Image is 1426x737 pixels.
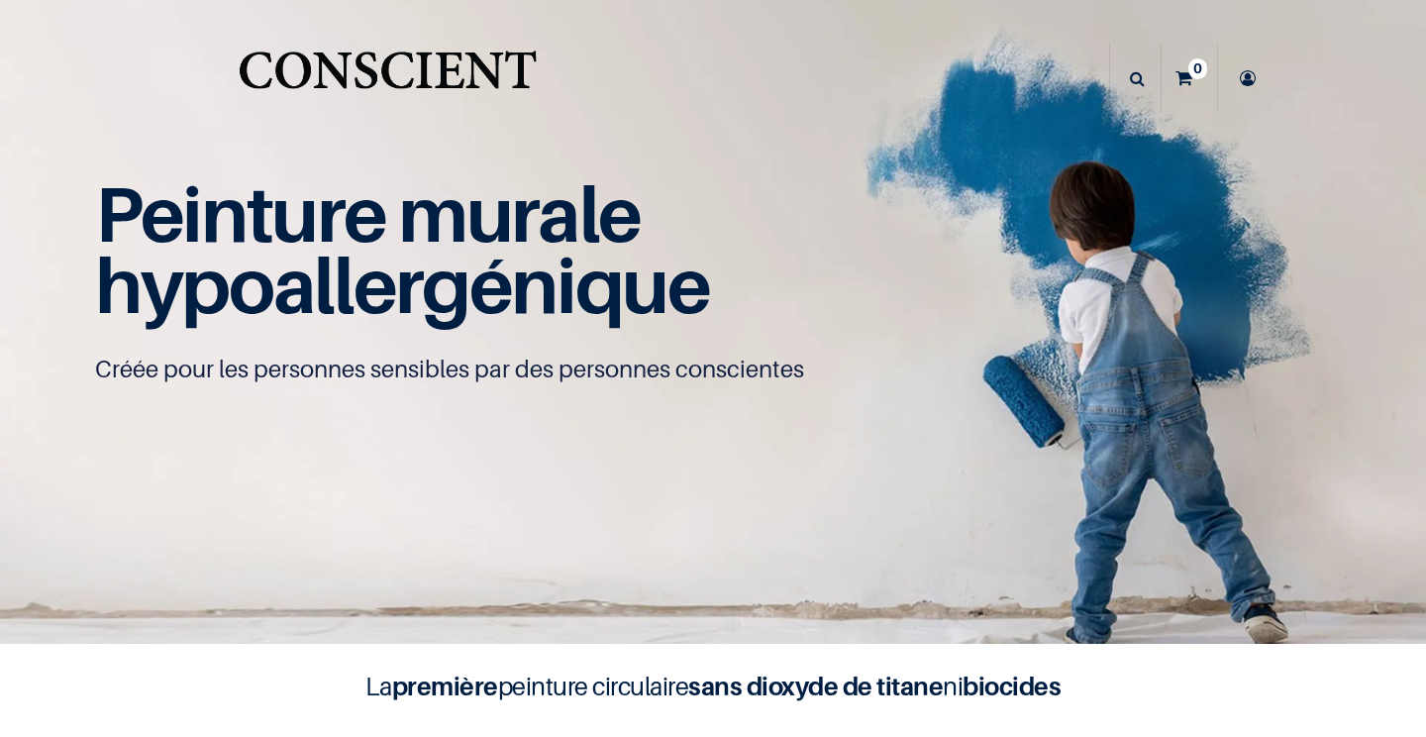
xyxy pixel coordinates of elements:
sup: 0 [1188,58,1207,78]
span: hypoallergénique [95,239,710,331]
a: 0 [1162,44,1217,113]
h4: La peinture circulaire ni [317,668,1109,705]
b: première [392,671,498,701]
span: Peinture murale [95,167,641,260]
a: Logo of Conscient [235,40,541,118]
b: sans dioxyde de titane [688,671,943,701]
p: Créée pour les personnes sensibles par des personnes conscientes [95,354,1331,385]
img: Conscient [235,40,541,118]
b: biocides [963,671,1061,701]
